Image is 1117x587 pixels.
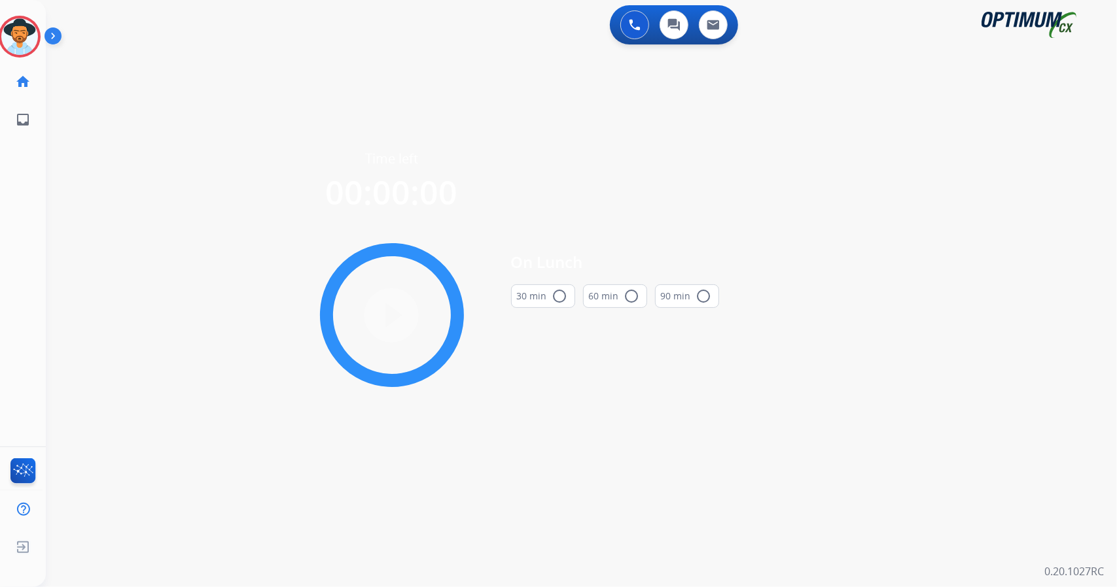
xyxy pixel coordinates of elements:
mat-icon: inbox [15,112,31,127]
button: 60 min [583,284,647,308]
img: avatar [1,18,38,55]
span: Time left [365,150,418,168]
mat-icon: radio_button_unchecked [552,288,568,304]
p: 0.20.1027RC [1044,563,1104,579]
span: 00:00:00 [326,170,458,214]
mat-icon: radio_button_unchecked [696,288,712,304]
button: 30 min [511,284,575,308]
span: On Lunch [511,250,719,274]
button: 90 min [655,284,719,308]
mat-icon: home [15,74,31,90]
mat-icon: radio_button_unchecked [624,288,640,304]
